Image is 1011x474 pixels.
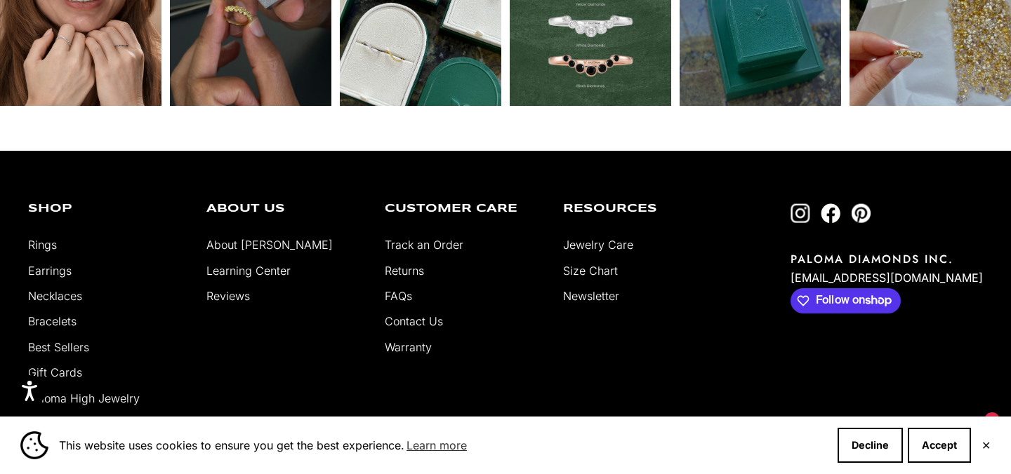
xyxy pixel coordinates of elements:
img: Cookie banner [20,431,48,459]
a: Track an Order [385,238,463,252]
a: Reviews [206,289,250,303]
a: Earrings [28,264,72,278]
p: About Us [206,203,364,215]
a: Follow on Pinterest [851,203,871,223]
a: Paloma High Jewelry [28,391,140,405]
a: Gift Cards [28,365,82,379]
a: Follow on Facebook [821,203,840,223]
button: Decline [838,428,903,463]
a: Bracelets [28,314,77,328]
a: Contact Us [385,314,443,328]
a: Size Chart [563,264,618,278]
a: Learn more [404,435,469,456]
p: Shop [28,203,185,215]
a: About [PERSON_NAME] [206,238,333,252]
a: Jewelry Care [563,238,633,252]
a: Warranty [385,340,432,354]
p: Resources [563,203,720,215]
p: [EMAIL_ADDRESS][DOMAIN_NAME] [791,267,983,288]
a: Returns [385,264,424,278]
button: Accept [908,428,971,463]
a: Follow on Instagram [791,203,810,223]
button: Close [982,441,991,449]
p: Customer Care [385,203,542,215]
a: Best Sellers [28,340,89,354]
p: PALOMA DIAMONDS INC. [791,251,983,267]
a: Necklaces [28,289,82,303]
span: This website uses cookies to ensure you get the best experience. [59,435,826,456]
a: FAQs [385,289,412,303]
a: Newsletter [563,289,619,303]
a: Learning Center [206,264,291,278]
a: Rings [28,238,57,252]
